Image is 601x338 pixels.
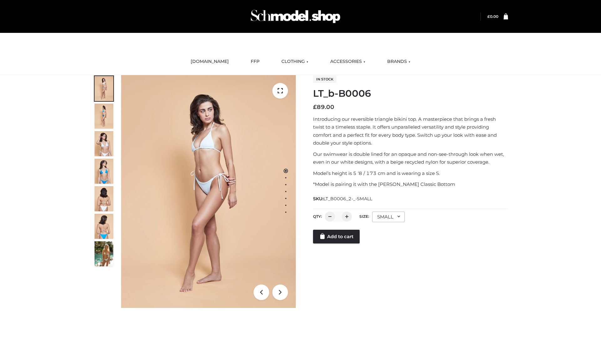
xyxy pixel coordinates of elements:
a: CLOTHING [277,55,313,69]
img: ArielClassicBikiniTop_CloudNine_AzureSky_OW114ECO_8-scaled.jpg [95,214,113,239]
p: Model’s height is 5 ‘8 / 173 cm and is wearing a size S. [313,169,508,177]
img: ArielClassicBikiniTop_CloudNine_AzureSky_OW114ECO_2-scaled.jpg [95,104,113,129]
bdi: 0.00 [487,14,498,19]
img: ArielClassicBikiniTop_CloudNine_AzureSky_OW114ECO_3-scaled.jpg [95,131,113,156]
span: £ [313,104,317,110]
h1: LT_b-B0006 [313,88,508,99]
label: Size: [359,214,369,219]
label: QTY: [313,214,322,219]
a: Add to cart [313,230,360,243]
img: ArielClassicBikiniTop_CloudNine_AzureSky_OW114ECO_4-scaled.jpg [95,159,113,184]
bdi: 89.00 [313,104,334,110]
a: [DOMAIN_NAME] [186,55,234,69]
p: *Model is pairing it with the [PERSON_NAME] Classic Bottom [313,180,508,188]
img: Arieltop_CloudNine_AzureSky2.jpg [95,241,113,266]
p: Our swimwear is double lined for an opaque and non-see-through look when wet, even in our white d... [313,150,508,166]
span: £ [487,14,490,19]
a: £0.00 [487,14,498,19]
img: ArielClassicBikiniTop_CloudNine_AzureSky_OW114ECO_7-scaled.jpg [95,186,113,211]
img: Schmodel Admin 964 [249,4,342,29]
div: SMALL [372,212,405,222]
a: ACCESSORIES [326,55,370,69]
span: In stock [313,75,336,83]
a: FFP [246,55,264,69]
a: BRANDS [383,55,415,69]
img: ArielClassicBikiniTop_CloudNine_AzureSky_OW114ECO_1 [121,75,296,308]
img: ArielClassicBikiniTop_CloudNine_AzureSky_OW114ECO_1-scaled.jpg [95,76,113,101]
span: SKU: [313,195,373,202]
p: Introducing our reversible triangle bikini top. A masterpiece that brings a fresh twist to a time... [313,115,508,147]
span: LT_B0006_2-_-SMALL [323,196,372,202]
